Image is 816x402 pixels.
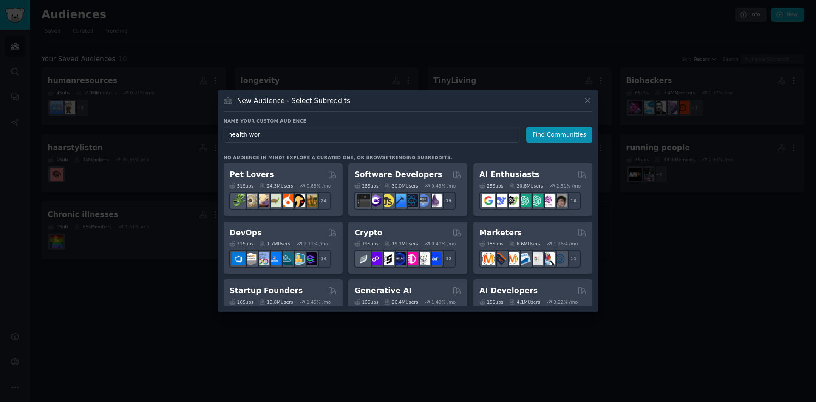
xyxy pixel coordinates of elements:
[224,127,520,143] input: Pick a short name, like "Digital Marketers" or "Movie-Goers"
[354,183,378,189] div: 26 Sub s
[268,194,281,207] img: turtle
[224,118,592,124] h3: Name your custom audience
[384,299,418,305] div: 20.4M Users
[563,250,581,268] div: + 11
[509,241,540,247] div: 6.6M Users
[256,252,269,265] img: Docker_DevOps
[494,252,507,265] img: bigseo
[563,192,581,210] div: + 18
[431,299,456,305] div: 1.49 % /mo
[530,252,543,265] img: googleads
[268,252,281,265] img: DevOpsLinks
[479,299,503,305] div: 15 Sub s
[405,252,418,265] img: defiblockchain
[431,183,456,189] div: 0.43 % /mo
[381,252,394,265] img: ethstaker
[482,252,495,265] img: content_marketing
[354,169,442,180] h2: Software Developers
[381,194,394,207] img: learnjavascript
[354,228,382,238] h2: Crypto
[479,241,503,247] div: 18 Sub s
[259,299,293,305] div: 13.8M Users
[438,192,456,210] div: + 19
[479,285,538,296] h2: AI Developers
[229,299,253,305] div: 16 Sub s
[384,241,418,247] div: 19.1M Users
[554,299,578,305] div: 3.22 % /mo
[556,183,581,189] div: 2.51 % /mo
[357,194,370,207] img: software
[224,154,452,160] div: No audience in mind? Explore a curated one, or browse .
[229,241,253,247] div: 21 Sub s
[292,252,305,265] img: aws_cdk
[280,194,293,207] img: cockatiel
[405,194,418,207] img: reactnative
[303,252,317,265] img: PlatformEngineers
[237,96,350,105] h3: New Audience - Select Subreddits
[306,183,331,189] div: 0.83 % /mo
[232,194,245,207] img: herpetology
[553,252,567,265] img: OnlineMarketing
[541,194,555,207] img: OpenAIDev
[303,194,317,207] img: dogbreed
[479,183,503,189] div: 25 Sub s
[509,299,540,305] div: 4.1M Users
[384,183,418,189] div: 30.0M Users
[256,194,269,207] img: leopardgeckos
[388,155,450,160] a: trending subreddits
[428,252,442,265] img: defi_
[354,285,412,296] h2: Generative AI
[229,285,303,296] h2: Startup Founders
[259,183,293,189] div: 24.3M Users
[357,252,370,265] img: ethfinance
[518,194,531,207] img: chatgpt_promptDesign
[431,241,456,247] div: 0.40 % /mo
[354,241,378,247] div: 19 Sub s
[393,252,406,265] img: web3
[482,194,495,207] img: GoogleGeminiAI
[554,241,578,247] div: 1.26 % /mo
[313,192,331,210] div: + 24
[244,252,257,265] img: AWS_Certified_Experts
[479,228,522,238] h2: Marketers
[526,127,592,143] button: Find Communities
[369,252,382,265] img: 0xPolygon
[416,252,430,265] img: CryptoNews
[244,194,257,207] img: ballpython
[479,169,539,180] h2: AI Enthusiasts
[229,228,262,238] h2: DevOps
[229,169,274,180] h2: Pet Lovers
[229,183,253,189] div: 31 Sub s
[428,194,442,207] img: elixir
[506,194,519,207] img: AItoolsCatalog
[553,194,567,207] img: ArtificalIntelligence
[438,250,456,268] div: + 12
[393,194,406,207] img: iOSProgramming
[518,252,531,265] img: Emailmarketing
[313,250,331,268] div: + 14
[280,252,293,265] img: platformengineering
[509,183,543,189] div: 20.6M Users
[506,252,519,265] img: AskMarketing
[416,194,430,207] img: AskComputerScience
[494,194,507,207] img: DeepSeek
[292,194,305,207] img: PetAdvice
[259,241,290,247] div: 1.7M Users
[306,299,331,305] div: 1.45 % /mo
[304,241,328,247] div: 2.11 % /mo
[541,252,555,265] img: MarketingResearch
[369,194,382,207] img: csharp
[354,299,378,305] div: 16 Sub s
[530,194,543,207] img: chatgpt_prompts_
[232,252,245,265] img: azuredevops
